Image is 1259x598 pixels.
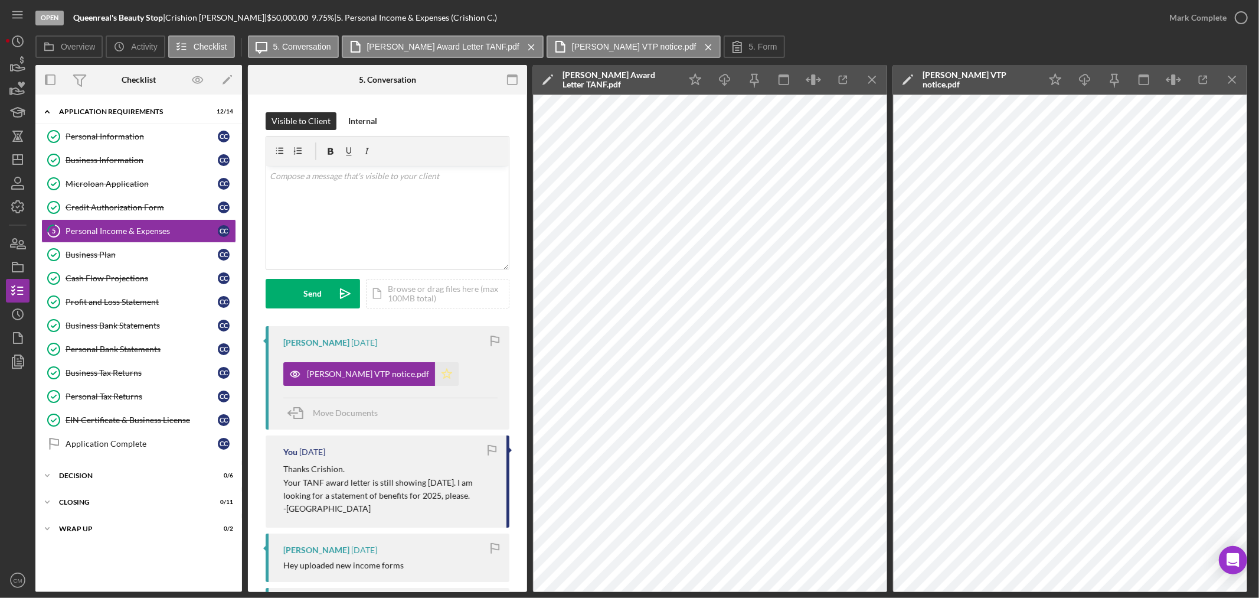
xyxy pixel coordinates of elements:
[1157,6,1253,30] button: Mark Complete
[6,568,30,592] button: CM
[1169,6,1227,30] div: Mark Complete
[283,398,390,428] button: Move Documents
[41,196,236,219] a: Credit Authorization FormCC
[41,408,236,432] a: EIN Certificate & Business LicenseCC
[41,148,236,172] a: Business InformationCC
[348,112,377,130] div: Internal
[283,502,495,515] p: -[GEOGRAPHIC_DATA]
[66,274,218,283] div: Cash Flow Projections
[41,385,236,408] a: Personal Tax ReturnsCC
[41,314,236,337] a: Business Bank StatementsCC
[194,42,227,51] label: Checklist
[66,203,218,212] div: Credit Authorization Form
[59,525,204,532] div: WRAP UP
[218,249,230,261] div: C C
[14,577,22,584] text: CM
[342,35,544,58] button: [PERSON_NAME] Award Letter TANF.pdf
[218,391,230,402] div: C C
[547,35,721,58] button: [PERSON_NAME] VTP notice.pdf
[283,447,297,457] div: You
[52,227,55,235] tspan: 5
[283,338,349,347] div: [PERSON_NAME]
[266,279,360,308] button: Send
[312,13,334,22] div: 9.75 %
[66,415,218,425] div: EIN Certificate & Business License
[59,499,204,506] div: CLOSING
[334,13,497,22] div: | 5. Personal Income & Expenses (Crishion C.)
[218,320,230,331] div: C C
[267,13,312,22] div: $50,000.00
[218,201,230,213] div: C C
[218,225,230,237] div: C C
[218,131,230,142] div: C C
[749,42,777,51] label: 5. Form
[351,338,377,347] time: 2025-08-21 22:14
[283,476,495,503] p: Your TANF award letter is still showing [DATE]. I am looking for a statement of benefits for 2025...
[66,297,218,307] div: Profit and Loss Statement
[66,344,218,354] div: Personal Bank Statements
[41,243,236,266] a: Business PlanCC
[41,337,236,361] a: Personal Bank StatementsCC
[248,35,339,58] button: 5. Conversation
[59,108,204,115] div: APPLICATION REQUIREMENTS
[66,321,218,330] div: Business Bank Statements
[342,112,383,130] button: Internal
[212,108,233,115] div: 12 / 14
[572,42,696,51] label: [PERSON_NAME] VTP notice.pdf
[1219,546,1247,574] div: Open Intercom Messenger
[218,438,230,450] div: C C
[218,178,230,190] div: C C
[367,42,519,51] label: [PERSON_NAME] Award Letter TANF.pdf
[168,35,235,58] button: Checklist
[304,279,322,308] div: Send
[273,42,331,51] label: 5. Conversation
[35,11,64,25] div: Open
[59,472,204,479] div: Decision
[66,392,218,401] div: Personal Tax Returns
[122,75,156,84] div: Checklist
[283,561,404,570] div: Hey uploaded new income forms
[313,408,378,418] span: Move Documents
[41,290,236,314] a: Profit and Loss StatementCC
[106,35,165,58] button: Activity
[66,226,218,236] div: Personal Income & Expenses
[218,343,230,355] div: C C
[923,70,1035,89] div: [PERSON_NAME] VTP notice.pdf
[165,13,267,22] div: Crishion [PERSON_NAME] |
[218,414,230,426] div: C C
[299,447,325,457] time: 2025-08-18 15:49
[283,463,495,476] p: Thanks Crishion.
[212,525,233,532] div: 0 / 2
[66,439,218,448] div: Application Complete
[66,132,218,141] div: Personal Information
[131,42,157,51] label: Activity
[307,369,429,379] div: [PERSON_NAME] VTP notice.pdf
[41,125,236,148] a: Personal InformationCC
[218,296,230,308] div: C C
[218,154,230,166] div: C C
[351,545,377,555] time: 2025-08-13 21:47
[73,13,165,22] div: |
[218,272,230,284] div: C C
[212,472,233,479] div: 0 / 6
[61,42,95,51] label: Overview
[66,179,218,188] div: Microloan Application
[563,70,675,89] div: [PERSON_NAME] Award Letter TANF.pdf
[266,112,336,130] button: Visible to Client
[218,367,230,379] div: C C
[35,35,103,58] button: Overview
[724,35,785,58] button: 5. Form
[73,12,163,22] b: Queenreal's Beauty Stop
[212,499,233,506] div: 0 / 11
[272,112,331,130] div: Visible to Client
[283,545,349,555] div: [PERSON_NAME]
[41,266,236,290] a: Cash Flow ProjectionsCC
[66,250,218,259] div: Business Plan
[359,75,416,84] div: 5. Conversation
[41,219,236,243] a: 5Personal Income & ExpensesCC
[66,368,218,378] div: Business Tax Returns
[41,172,236,196] a: Microloan ApplicationCC
[66,155,218,165] div: Business Information
[283,362,459,386] button: [PERSON_NAME] VTP notice.pdf
[41,432,236,456] a: Application CompleteCC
